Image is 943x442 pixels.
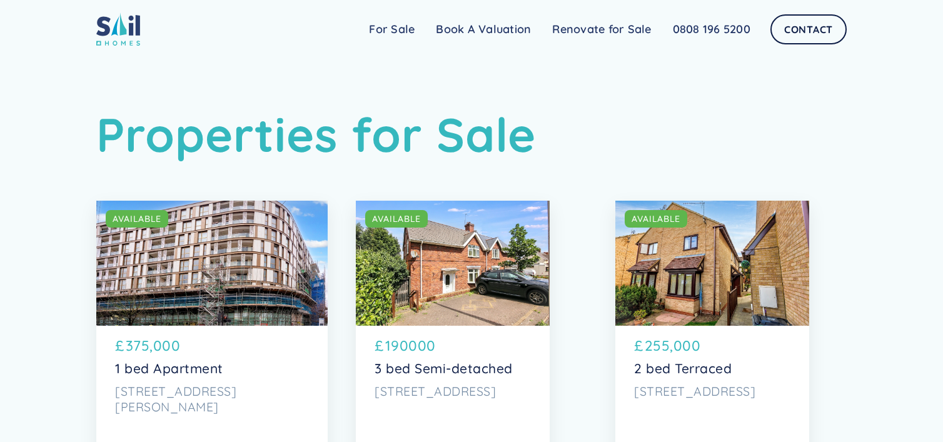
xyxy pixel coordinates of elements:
[358,17,425,42] a: For Sale
[115,361,309,376] p: 1 bed Apartment
[385,335,436,356] p: 190000
[372,213,421,225] div: AVAILABLE
[115,335,124,356] p: £
[662,17,761,42] a: 0808 196 5200
[645,335,701,356] p: 255,000
[113,213,161,225] div: AVAILABLE
[375,361,531,376] p: 3 bed Semi-detached
[126,335,181,356] p: 375,000
[634,361,790,376] p: 2 bed Terraced
[770,14,847,44] a: Contact
[96,13,140,46] img: sail home logo colored
[542,17,662,42] a: Renovate for Sale
[425,17,542,42] a: Book A Valuation
[115,383,309,415] p: [STREET_ADDRESS][PERSON_NAME]
[375,335,384,356] p: £
[375,383,531,399] p: [STREET_ADDRESS]
[634,335,643,356] p: £
[632,213,680,225] div: AVAILABLE
[634,383,790,399] p: [STREET_ADDRESS]
[96,106,847,163] h1: Properties for Sale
